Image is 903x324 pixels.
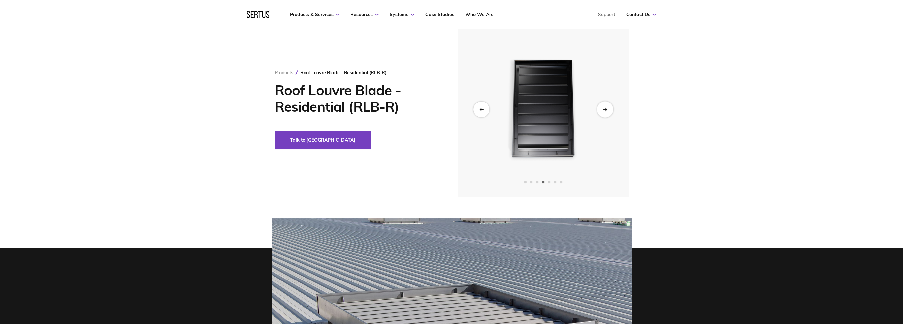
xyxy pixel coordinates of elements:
[390,12,414,17] a: Systems
[290,12,339,17] a: Products & Services
[554,181,556,183] span: Go to slide 6
[548,181,550,183] span: Go to slide 5
[275,82,438,115] h1: Roof Louvre Blade - Residential (RLB-R)
[626,12,656,17] a: Contact Us
[465,12,494,17] a: Who We Are
[598,12,615,17] a: Support
[560,181,562,183] span: Go to slide 7
[524,181,527,183] span: Go to slide 1
[536,181,538,183] span: Go to slide 3
[425,12,454,17] a: Case Studies
[530,181,532,183] span: Go to slide 2
[473,102,489,117] div: Previous slide
[597,101,613,117] div: Next slide
[350,12,379,17] a: Resources
[275,70,293,75] a: Products
[275,131,371,149] button: Talk to [GEOGRAPHIC_DATA]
